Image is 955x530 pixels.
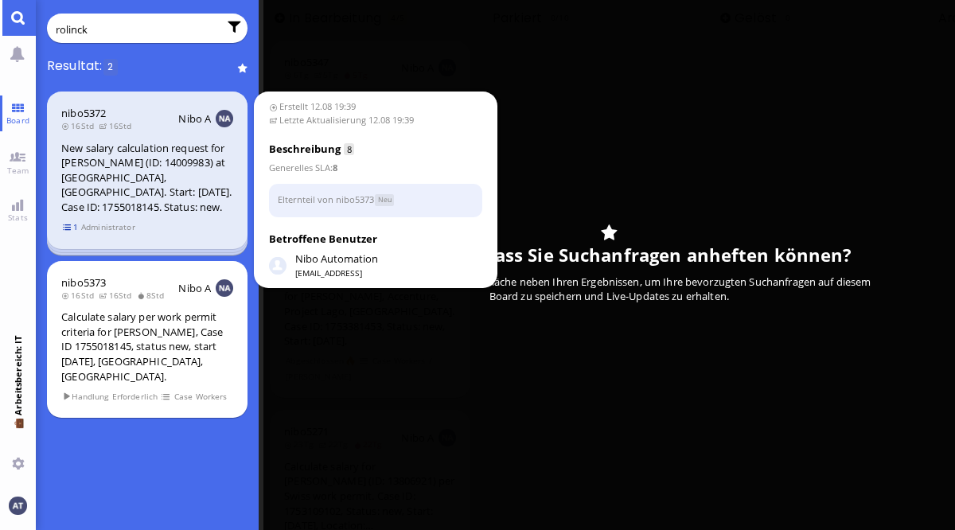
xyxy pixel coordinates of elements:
[269,162,330,173] span: Generelles SLA
[56,21,218,38] input: Abfrage oder /, um zu filtern
[63,220,79,234] span: 1 Elemente anzeigen
[99,290,136,301] span: 16Std
[2,115,33,126] span: Board
[99,120,136,131] span: 16Std
[61,275,106,290] a: nibo5373
[80,220,135,234] span: Administrator
[269,257,286,275] img: Nibo Automation
[278,193,374,205] a: Elternteil von nibo5373
[333,162,337,173] strong: 8
[269,142,341,156] span: Beschreibung
[47,57,102,74] span: Resultat:
[4,212,32,223] span: Stats
[61,120,99,131] span: 16Std
[178,281,211,295] span: Nibo A
[295,251,378,267] span: automation@nibo.ai
[295,267,378,279] span: [EMAIL_ADDRESS]
[375,194,395,206] span: Status
[178,111,211,126] span: Nibo A
[12,415,24,451] span: 💼 Arbeitsbereich: IT
[103,59,118,76] span: 2
[137,290,170,301] span: 8Std
[344,143,353,155] span: 8
[269,162,337,173] span: :
[9,497,26,514] img: Du
[216,110,233,127] img: NA
[173,390,228,403] span: Case Workers
[216,279,233,297] img: NA
[61,141,233,215] div: New salary calculation request for [PERSON_NAME] (ID: 14009983) at [GEOGRAPHIC_DATA], [GEOGRAPHIC...
[269,114,483,127] span: Letzte Aktualisierung 12.08 19:39
[61,310,233,384] div: Calculate salary per work permit criteria for [PERSON_NAME], Case ID 1755018145, status new, star...
[269,232,483,247] h3: Betroffene Benutzer
[3,165,33,176] span: Team
[63,390,158,403] span: Handlung Erforderlich
[269,100,483,114] span: Erstellt 12.08 19:39
[61,290,99,301] span: 16Std
[61,106,106,120] a: nibo5372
